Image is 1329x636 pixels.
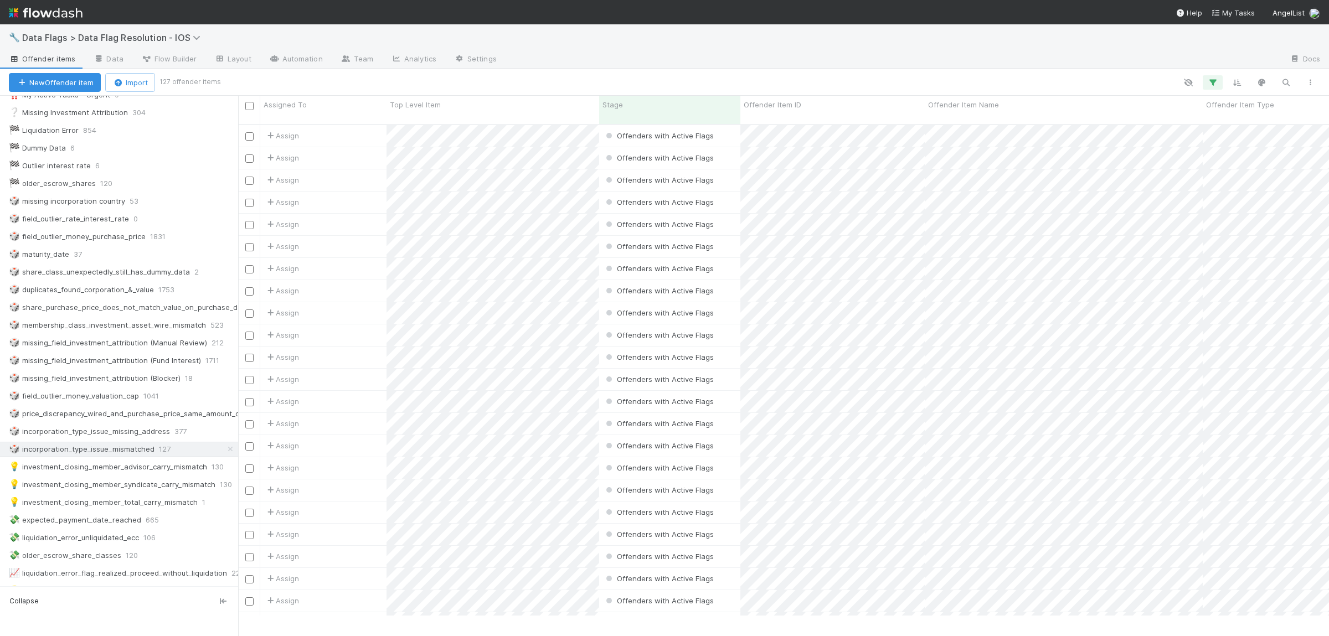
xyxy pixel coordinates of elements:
input: Toggle Row Selected [245,531,254,539]
span: 📈 [9,568,20,577]
span: 🎲 [9,373,20,382]
span: Assign [265,219,299,230]
input: Toggle Row Selected [245,597,254,606]
span: 🎲 [9,444,20,453]
div: field_outlier_money_transferred_amount [9,584,161,598]
span: 🏁 [9,161,20,170]
input: Toggle Row Selected [245,398,254,406]
div: Assign [265,174,299,185]
span: 304 [132,106,157,120]
div: Offenders with Active Flags [604,506,714,518]
span: Offender items [9,53,75,64]
span: 🔧 [9,33,20,42]
div: Offenders with Active Flags [604,418,714,429]
div: Offenders with Active Flags [604,551,714,562]
a: Flow Builder [132,51,205,69]
span: Offenders with Active Flags [604,552,714,561]
span: Offenders with Active Flags [604,242,714,251]
input: Toggle Row Selected [245,177,254,185]
div: Assign [265,484,299,495]
span: 🎲 [9,285,20,294]
span: 1041 [143,389,170,403]
span: Collapse [9,596,39,606]
div: Offenders with Active Flags [604,241,714,252]
span: Assign [265,529,299,540]
img: avatar_55b415e2-df6a-4422-95b4-4512075a58f2.png [1309,8,1320,19]
span: Offenders with Active Flags [604,419,714,428]
div: missing_field_investment_attribution (Fund Interest) [9,354,201,368]
span: 🏁 [9,125,20,135]
span: 🎲 [9,320,20,329]
span: Assign [265,285,299,296]
span: 🎲 [9,355,20,365]
small: 127 offender items [159,77,221,87]
span: Stage [602,99,623,110]
span: My Tasks [1211,8,1255,17]
span: 127 [159,442,182,456]
span: Assign [265,152,299,163]
div: Liquidation Error [9,123,79,137]
input: Toggle All Rows Selected [245,102,254,110]
span: 377 [174,425,198,438]
div: liquidation_error_unliquidated_ecc [9,531,139,545]
input: Toggle Row Selected [245,354,254,362]
input: Toggle Row Selected [245,243,254,251]
div: Assign [265,263,299,274]
div: field_outlier_money_valuation_cap [9,389,139,403]
div: incorporation_type_issue_missing_address [9,425,170,438]
div: missing incorporation country [9,194,125,208]
span: 🎲 [9,249,20,258]
span: Assign [265,241,299,252]
span: Assign [265,573,299,584]
span: Offenders with Active Flags [604,175,714,184]
span: 1711 [205,354,230,368]
span: 💡 [9,497,20,506]
input: Toggle Row Selected [245,442,254,451]
a: Settings [445,51,506,69]
span: 130 [220,478,243,492]
span: 🎲 [9,214,20,223]
span: 💡 [9,462,20,471]
input: Toggle Row Selected [245,221,254,229]
div: Offenders with Active Flags [604,484,714,495]
input: Toggle Row Selected [245,575,254,583]
input: Toggle Row Selected [245,199,254,207]
div: membership_class_investment_asset_wire_mismatch [9,318,206,332]
span: 6 [70,141,86,155]
div: maturity_date [9,247,69,261]
div: older_escrow_shares [9,177,96,190]
span: 🎲 [9,196,20,205]
span: Offenders with Active Flags [604,330,714,339]
div: liquidation_error_flag_realized_proceed_without_liquidation [9,566,227,580]
span: 53 [130,194,150,208]
span: 0 [133,212,149,226]
input: Toggle Row Selected [245,154,254,163]
span: Assign [265,396,299,407]
a: Docs [1281,51,1329,69]
span: Assign [265,130,299,141]
span: 37 [74,247,93,261]
div: Offenders with Active Flags [604,285,714,296]
span: Assign [265,440,299,451]
div: Assign [265,551,299,562]
span: Assign [265,307,299,318]
div: Offenders with Active Flags [604,462,714,473]
span: Assign [265,462,299,473]
span: 2 [194,265,210,279]
div: Dummy Data [9,141,66,155]
a: Team [332,51,382,69]
span: Offenders with Active Flags [604,308,714,317]
span: Offenders with Active Flags [604,397,714,406]
span: Assign [265,506,299,518]
span: Offender Item ID [744,99,801,110]
div: share_purchase_price_does_not_match_value_on_purchase_date [9,301,249,314]
div: Help [1176,7,1202,18]
div: Offenders with Active Flags [604,152,714,163]
span: Assign [265,418,299,429]
span: 22 [231,566,251,580]
span: Offenders with Active Flags [604,264,714,273]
